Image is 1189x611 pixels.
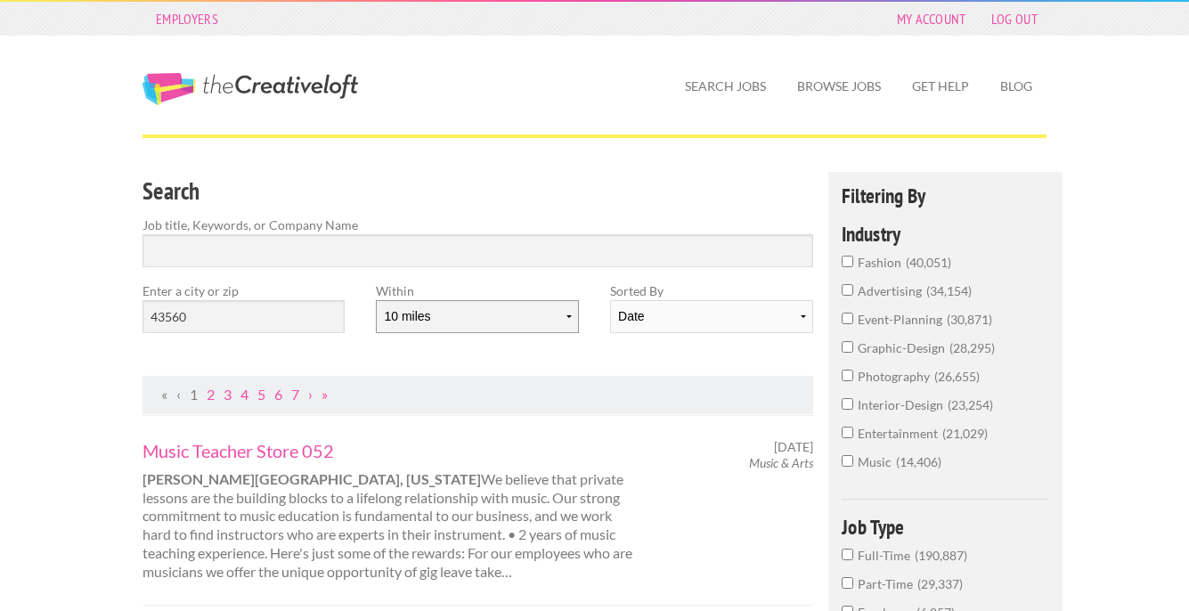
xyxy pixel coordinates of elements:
span: 26,655 [934,369,980,384]
span: event-planning [858,312,947,327]
input: graphic-design28,295 [842,341,853,353]
label: Within [376,281,578,300]
input: event-planning30,871 [842,313,853,324]
select: Sort results by [610,300,812,333]
input: fashion40,051 [842,256,853,267]
span: entertainment [858,426,942,441]
span: 40,051 [906,255,951,270]
input: interior-design23,254 [842,398,853,410]
input: Search [143,234,813,267]
strong: [PERSON_NAME][GEOGRAPHIC_DATA], [US_STATE] [143,470,481,487]
a: Page 3 [224,386,232,403]
span: 30,871 [947,312,992,327]
a: Last Page, Page 21872 [322,386,328,403]
a: Get Help [898,66,983,107]
a: Blog [986,66,1046,107]
a: Browse Jobs [783,66,895,107]
span: graphic-design [858,340,949,355]
span: 34,154 [926,283,972,298]
span: fashion [858,255,906,270]
span: photography [858,369,934,384]
label: Job title, Keywords, or Company Name [143,216,813,234]
a: Log Out [982,6,1046,31]
a: Music Teacher Store 052 [143,439,638,462]
input: Part-Time29,337 [842,577,853,589]
span: 21,029 [942,426,988,441]
input: Full-Time190,887 [842,549,853,560]
em: Music & Arts [749,455,813,470]
a: Page 5 [257,386,265,403]
a: Employers [147,6,227,31]
a: Search Jobs [671,66,780,107]
input: advertising34,154 [842,284,853,296]
a: Page 7 [291,386,299,403]
span: 23,254 [948,397,993,412]
span: Part-Time [858,576,917,591]
span: advertising [858,283,926,298]
span: Full-Time [858,548,915,563]
span: [DATE] [774,439,813,455]
input: entertainment21,029 [842,427,853,438]
a: Page 1 [190,386,198,403]
label: Sorted By [610,281,812,300]
span: Previous Page [176,386,181,403]
h4: Industry [842,224,1049,244]
span: 29,337 [917,576,963,591]
span: 14,406 [896,454,941,469]
div: We believe that private lessons are the building blocks to a lifelong relationship with music. Ou... [127,439,654,582]
h4: Filtering By [842,185,1049,206]
span: 190,887 [915,548,967,563]
span: 28,295 [949,340,995,355]
label: Enter a city or zip [143,281,345,300]
a: Page 6 [274,386,282,403]
input: photography26,655 [842,370,853,381]
a: My Account [888,6,975,31]
span: music [858,454,896,469]
span: First Page [161,386,167,403]
a: Page 2 [207,386,215,403]
h3: Search [143,175,813,208]
a: The Creative Loft [143,73,358,105]
h4: Job Type [842,517,1049,537]
a: Next Page [308,386,313,403]
input: music14,406 [842,455,853,467]
a: Page 4 [240,386,248,403]
span: interior-design [858,397,948,412]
